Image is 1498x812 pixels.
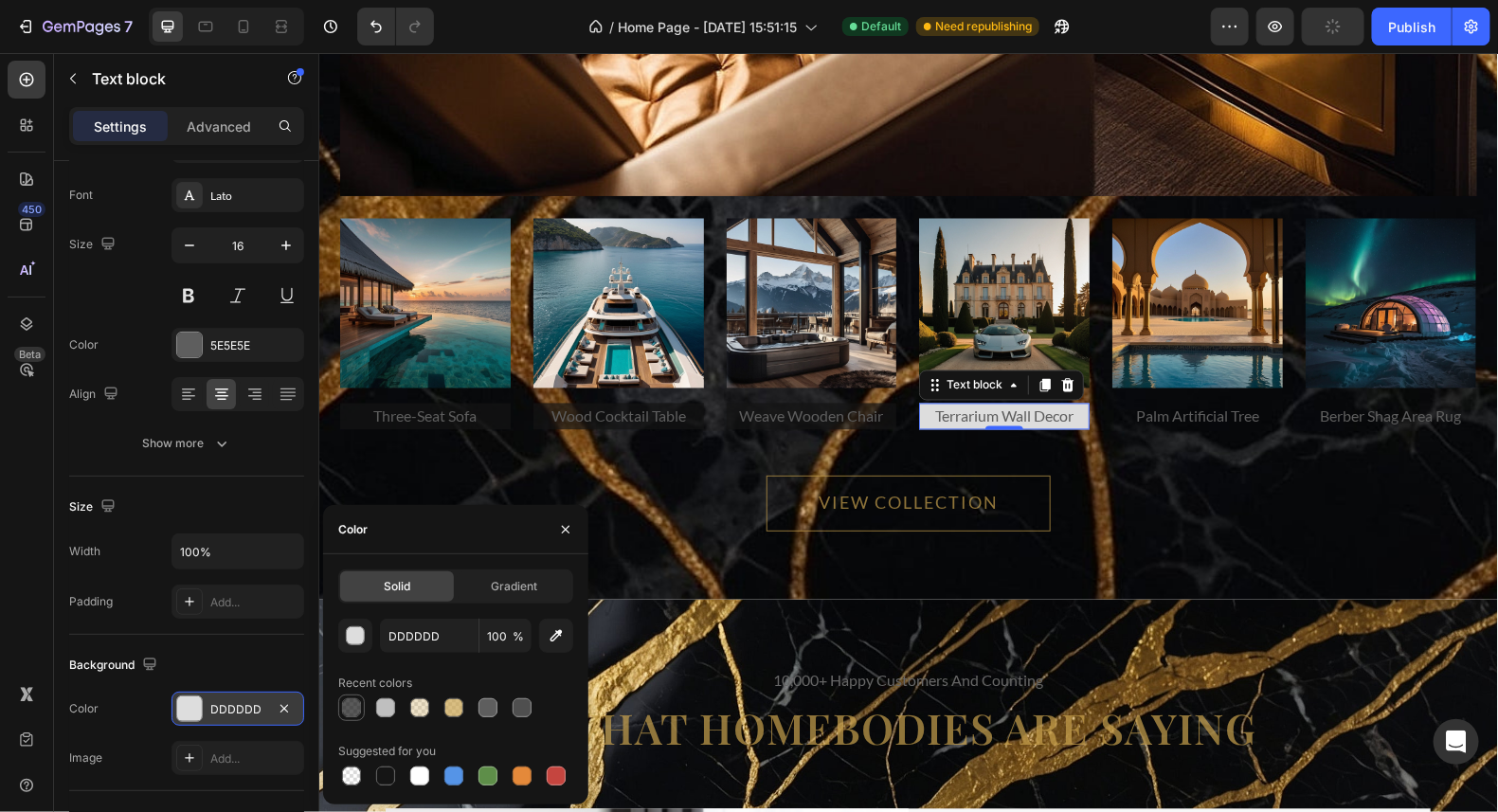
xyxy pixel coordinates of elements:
[600,166,770,336] img: Alt Image
[1388,17,1435,37] div: Publish
[935,18,1032,35] span: Need republishing
[210,337,299,354] div: 5E5E5E
[861,18,901,35] span: Default
[623,324,687,341] div: Text block
[69,187,93,204] div: Font
[210,188,299,205] div: Lato
[986,166,1157,336] img: Alt Image
[21,615,1158,641] div: 10,000+ happy customers and counting
[69,495,119,520] div: Size
[21,649,1158,703] h2: What homebodies are saying
[69,593,113,610] div: Padding
[18,202,45,217] div: 450
[92,67,253,90] p: Text block
[447,423,731,478] button: VIEW COLLECTION
[69,700,99,717] div: Color
[69,232,119,258] div: Size
[69,749,102,767] div: Image
[8,8,141,45] button: 7
[14,347,45,362] div: Beta
[1372,8,1452,45] button: Publish
[210,594,299,611] div: Add...
[143,434,231,453] div: Show more
[319,53,1498,812] iframe: Design area
[988,352,1155,375] p: berber shag area rug
[513,628,524,645] span: %
[94,117,147,136] p: Settings
[69,543,100,560] div: Width
[338,743,436,760] div: Suggested for you
[357,8,434,45] div: Undo/Redo
[618,17,797,37] span: Home Page - [DATE] 15:51:15
[210,750,299,767] div: Add...
[407,166,578,336] img: Alt Image
[172,534,303,568] input: Auto
[187,117,251,136] p: Advanced
[124,15,133,38] p: 7
[69,382,122,407] div: Align
[793,166,964,336] img: Alt Image
[338,675,412,692] div: Recent colors
[609,17,614,37] span: /
[602,352,768,375] p: terrarium wall decor
[69,336,99,353] div: Color
[384,578,410,595] span: Solid
[1434,719,1479,765] div: Open Intercom Messenger
[69,653,161,678] div: Background
[491,578,537,595] span: Gradient
[409,352,576,375] p: weave wooden chair
[380,619,478,653] input: Eg: FFFFFF
[338,521,368,538] div: Color
[795,352,962,375] p: palm artificial tree
[210,701,265,718] div: DDDDDD
[69,426,304,460] button: Show more
[499,438,679,463] div: VIEW COLLECTION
